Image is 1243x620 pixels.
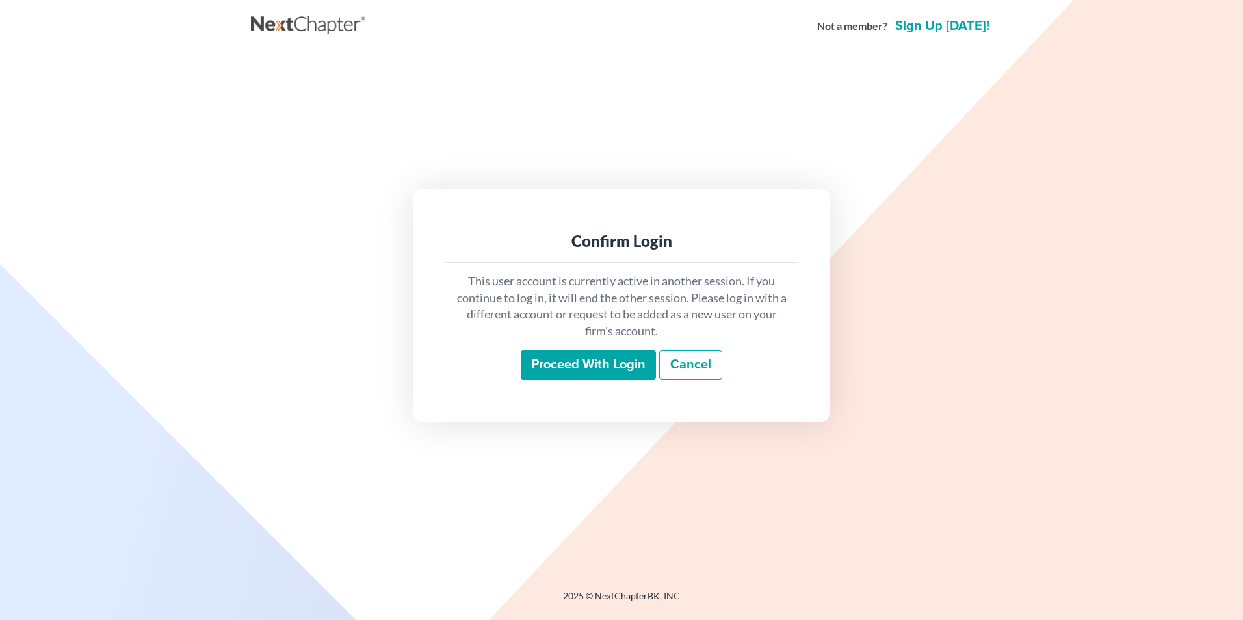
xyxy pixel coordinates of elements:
strong: Not a member? [817,19,887,34]
a: Cancel [659,350,722,380]
div: Confirm Login [455,231,788,252]
a: Sign up [DATE]! [893,19,992,32]
input: Proceed with login [521,350,656,380]
p: This user account is currently active in another session. If you continue to log in, it will end ... [455,273,788,340]
div: 2025 © NextChapterBK, INC [251,589,992,613]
